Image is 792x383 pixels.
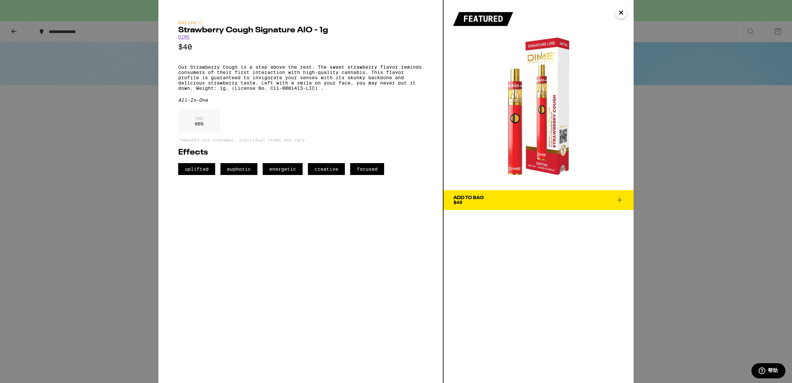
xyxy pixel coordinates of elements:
[453,200,462,205] span: $40
[178,34,190,40] a: DIME
[615,7,627,18] button: Close
[751,363,785,380] iframe: 打开一个小组件，您可以在其中找到更多信息
[195,116,204,121] p: THC
[220,163,257,175] span: euphoric
[178,43,423,51] p: $40
[350,163,384,175] span: focused
[453,195,484,200] div: Add To Bag
[178,26,423,34] h2: Strawberry Cough Signature AIO - 1g
[178,97,423,103] div: All-In-One
[178,64,423,91] p: Our Strawberry Cough is a step above the rest. The sweet strawberry flavor reminds consumers of t...
[178,163,215,175] span: uplifted
[178,20,423,25] div: Sativa
[444,190,634,210] button: Add To Bag$40
[263,163,303,175] span: energetic
[178,109,220,133] div: 88 %
[178,138,423,142] p: *Amounts are averages, individual items may vary.
[178,149,423,157] h2: Effects
[198,20,204,25] img: sativaColor.svg
[308,163,345,175] span: creative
